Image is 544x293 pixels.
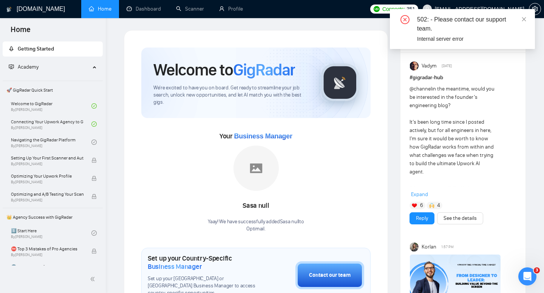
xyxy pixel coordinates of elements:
button: Reply [410,212,434,224]
span: By [PERSON_NAME] [11,198,83,202]
button: setting [529,3,541,15]
span: double-left [90,275,97,283]
span: Vadym [422,62,437,70]
span: 1:57 PM [441,244,454,250]
img: Vadym [410,61,419,71]
span: 351 [406,5,415,13]
span: lock [91,176,97,181]
span: check-circle [91,140,97,145]
h1: Welcome to [153,60,295,80]
span: check-circle [91,121,97,127]
div: Sasa null [208,199,304,212]
span: Business Manager [148,262,202,271]
iframe: Intercom live chat [518,267,536,285]
span: lock [91,158,97,163]
span: rocket [9,46,14,51]
span: setting [529,6,541,12]
span: Business Manager [234,132,292,140]
a: Navigating the GigRadar PlatformBy[PERSON_NAME] [11,134,91,150]
a: setting [529,6,541,12]
a: homeHome [89,6,111,12]
img: ❤️ [412,203,417,208]
img: upwork-logo.png [374,6,380,12]
a: dashboardDashboard [127,6,161,12]
span: lock [91,249,97,254]
span: Expand [411,191,428,198]
span: Academy [9,64,39,70]
img: gigradar-logo.png [321,64,359,101]
img: placeholder.png [233,146,279,191]
img: 🙌 [429,203,434,208]
span: fund-projection-screen [9,64,14,69]
span: @channel [410,86,432,92]
span: 6 [420,202,423,209]
a: Connecting Your Upwork Agency to GigRadarBy[PERSON_NAME] [11,116,91,132]
div: Contact our team [309,271,351,279]
img: logo [6,3,12,15]
span: Optimizing and A/B Testing Your Scanner for Better Results [11,190,83,198]
span: Optimizing Your Upwork Profile [11,172,83,180]
span: 🚀 GigRadar Quick Start [3,83,102,98]
button: See the details [437,212,483,224]
span: Setting Up Your First Scanner and Auto-Bidder [11,154,83,162]
img: Korlan [410,242,419,252]
span: close-circle [400,15,410,24]
a: searchScanner [176,6,204,12]
span: 4 [437,202,440,209]
div: 502: - Please contact our support team. [417,15,526,33]
span: 🌚 Rookie Traps for New Agencies [11,263,83,271]
a: userProfile [219,6,243,12]
span: Connects: [382,5,405,13]
span: check-circle [91,103,97,109]
span: By [PERSON_NAME] [11,253,83,257]
span: lock [91,194,97,199]
span: close [521,17,527,22]
button: Contact our team [295,261,364,289]
span: Korlan [422,243,436,251]
span: [DATE] [442,63,452,69]
span: check-circle [91,230,97,236]
span: Your [219,132,292,140]
a: 1️⃣ Start HereBy[PERSON_NAME] [11,225,91,241]
a: Welcome to GigRadarBy[PERSON_NAME] [11,98,91,114]
span: user [425,6,430,12]
span: GigRadar [233,60,295,80]
a: See the details [444,214,477,222]
span: By [PERSON_NAME] [11,162,83,166]
li: Getting Started [3,41,103,57]
span: ⛔ Top 3 Mistakes of Pro Agencies [11,245,83,253]
span: Home [5,24,37,40]
p: Optimail . [208,226,304,233]
span: Academy [18,64,39,70]
a: Reply [416,214,428,222]
span: By [PERSON_NAME] [11,180,83,184]
div: Internal server error [417,35,526,43]
span: 👑 Agency Success with GigRadar [3,210,102,225]
h1: # gigradar-hub [410,74,516,82]
span: 3 [534,267,540,273]
span: Getting Started [18,46,54,52]
h1: Set up your Country-Specific [148,254,258,271]
div: Yaay! We have successfully added Sasa null to [208,218,304,233]
span: We're excited to have you on board. Get ready to streamline your job search, unlock new opportuni... [153,84,309,106]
